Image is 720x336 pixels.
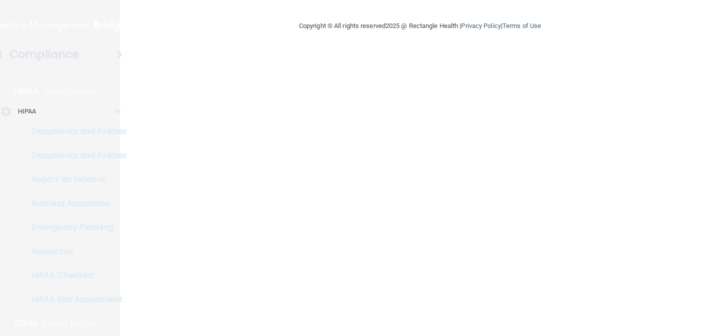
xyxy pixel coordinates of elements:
p: Emergency Planning [6,222,143,232]
h4: Compliance [9,47,79,61]
p: Resources [6,246,143,256]
p: Documents and Policies [6,150,143,160]
p: Documents and Policies [6,126,143,136]
p: HIPAA [18,105,36,117]
div: Copyright © All rights reserved 2025 @ Rectangle Health | | [237,10,602,42]
p: OSHA [13,317,38,329]
p: HIPAA [13,85,39,97]
p: HIPAA Checklist [6,270,143,280]
a: Privacy Policy [461,22,500,29]
p: Report an Incident [6,174,143,184]
p: Learn More! [44,85,97,97]
p: HIPAA Risk Assessment [6,294,143,304]
a: Terms of Use [502,22,541,29]
p: Business Associates [6,198,143,208]
p: Learn More! [43,317,96,329]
